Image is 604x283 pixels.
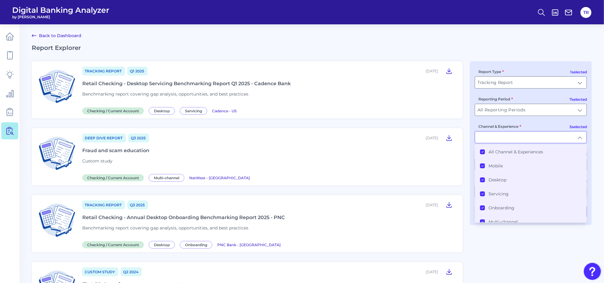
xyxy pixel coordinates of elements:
a: Multi-channel [149,175,187,180]
a: Desktop [149,242,177,247]
span: Checking / Current Account [82,174,144,181]
label: Channel & Experience [478,124,521,129]
span: Onboarding [180,241,212,249]
button: First 90 days of customer engagement [443,267,455,277]
a: Deep Dive Report [82,134,126,142]
a: PNC Bank - [GEOGRAPHIC_DATA] [217,242,281,247]
div: [DATE] [426,136,438,140]
span: PNC Bank - [GEOGRAPHIC_DATA] [217,243,281,247]
a: Onboarding [180,242,215,247]
span: Custom study [82,158,112,164]
button: TR [581,7,592,18]
div: Retail Checking - Annual Desktop Onboarding Benchmarking Report 2025 - PNC [82,215,285,220]
span: Multi-channel [149,174,184,182]
a: Custom Study [82,267,118,276]
span: Digital Banking Analyzer [12,5,109,15]
a: Q1 2025 [127,67,147,75]
label: All Channel & Experiences [489,149,543,155]
button: Retail Checking - Desktop Servicing Benchmarking Report Q1 2025 - Cadence Bank [443,66,455,76]
label: Mobile [489,163,503,169]
span: by [PERSON_NAME] [12,15,109,19]
label: Multi-channel [489,219,518,225]
label: Servicing [489,191,509,197]
label: Onboarding [489,205,514,211]
span: Cadence - US [212,109,236,113]
img: Checking / Current Account [37,133,77,174]
img: Checking / Current Account [37,66,77,107]
span: Desktop [149,107,175,115]
a: Desktop [149,108,177,114]
a: Q3 2025 [127,201,148,209]
button: Fraud and scam education [443,133,455,143]
span: Checking / Current Account [82,107,144,114]
a: Q2 2024 [121,267,142,276]
a: Q3 2025 [128,134,149,142]
div: [DATE] [426,69,438,73]
a: Checking / Current Account [82,175,146,180]
h2: Report Explorer [32,44,592,51]
div: Fraud and scam education [82,148,149,153]
div: [DATE] [426,270,438,274]
label: Reporting Period [478,97,513,101]
span: NatWest - [GEOGRAPHIC_DATA] [189,176,250,180]
label: Report Type [478,69,504,74]
span: Desktop [149,241,175,249]
span: Benchmarking report covering gap analysis, opportunities, and best practices [82,225,248,231]
span: Benchmarking report covering gap analysis, opportunities, and best practices [82,91,248,97]
a: Checking / Current Account [82,108,146,114]
button: Open Resource Center [584,263,601,280]
span: Checking / Current Account [82,241,144,248]
label: Desktop [489,177,506,183]
button: Retail Checking - Annual Desktop Onboarding Benchmarking Report 2025 - PNC [443,200,455,210]
span: Servicing [180,107,207,115]
div: Retail Checking - Desktop Servicing Benchmarking Report Q1 2025 - Cadence Bank [82,81,291,86]
div: [DATE] [426,203,438,207]
a: Back to Dashboard [32,32,81,39]
img: Checking / Current Account [37,200,77,241]
a: Servicing [180,108,210,114]
a: Tracking Report [82,201,125,209]
a: Tracking Report [82,67,125,75]
a: Checking / Current Account [82,242,146,247]
a: Cadence - US [212,108,236,114]
a: NatWest - [GEOGRAPHIC_DATA] [189,175,250,180]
